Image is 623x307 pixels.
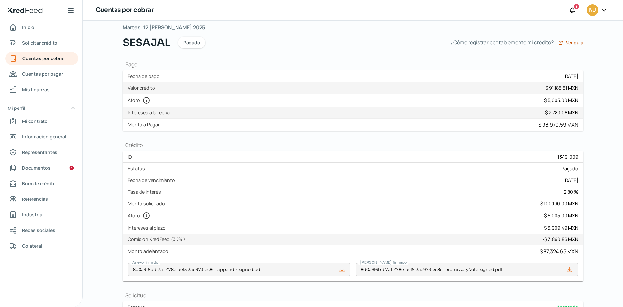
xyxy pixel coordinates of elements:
a: Ver guía [558,40,583,45]
label: Aforo [128,96,153,104]
a: Representantes [5,146,78,159]
span: Mis finanzas [22,85,50,94]
span: Pagado [183,40,200,45]
div: $ 91,185.51 MXN [545,85,578,91]
label: Monto a Pagar [128,122,162,128]
a: Colateral [5,239,78,252]
div: $ 100,100.00 MXN [540,200,578,207]
label: Intereses a la fecha [128,109,172,116]
span: Solicitar crédito [22,39,57,47]
div: - $ 3,860.86 MXN [543,236,578,242]
label: Monto adelantado [128,248,171,254]
h1: Cuentas por cobrar [96,6,153,15]
label: ID [128,154,135,160]
a: Documentos [5,161,78,174]
label: Monto solicitado [128,200,167,207]
span: Martes, 12 [PERSON_NAME] 2025 [123,23,205,32]
label: Fecha de pago [128,73,162,79]
span: Información general [22,133,66,141]
span: Redes sociales [22,226,55,234]
a: Mis finanzas [5,83,78,96]
span: Cuentas por pagar [22,70,63,78]
a: Información general [5,130,78,143]
span: ( 3.5 % ) [171,236,185,242]
span: Mi contrato [22,117,48,125]
span: Mi perfil [8,104,25,112]
span: 1 [576,4,577,9]
span: Documentos [22,164,51,172]
a: Industria [5,208,78,221]
span: Colateral [22,242,42,250]
label: Fecha de vencimiento [128,177,177,183]
div: $ 98,970.59 MXN [538,121,578,128]
label: Valor crédito [128,85,158,91]
span: Ver guía [566,40,583,45]
span: NU [589,6,596,14]
h1: Crédito [123,141,583,148]
span: Inicio [22,23,34,31]
label: Intereses al plazo [128,225,168,231]
div: [DATE] [563,177,578,183]
a: Buró de crédito [5,177,78,190]
div: - $ 5,005.00 MXN [542,212,578,219]
div: - $ 3,909.49 MXN [542,225,578,231]
label: Comisión KredFeed [128,236,188,242]
label: Tasa de interés [128,189,164,195]
h1: Solicitud [123,292,583,299]
span: Cuentas por cobrar [22,54,65,62]
div: $ 2,780.08 MXN [545,109,578,116]
label: Aforo [128,212,153,220]
a: Solicitar crédito [5,36,78,49]
div: 1349-009 [557,154,578,160]
a: Redes sociales [5,224,78,237]
span: Referencias [22,195,48,203]
div: $ 87,324.65 MXN [540,248,578,255]
div: 2.80 % [564,189,578,195]
a: Mi contrato [5,115,78,128]
a: Referencias [5,193,78,206]
div: $ 5,005.00 MXN [544,97,578,103]
span: Representantes [22,148,57,156]
h1: Pago [123,61,583,68]
span: Buró de crédito [22,179,56,187]
label: Estatus [128,165,148,172]
a: Inicio [5,21,78,34]
a: Cuentas por cobrar [5,52,78,65]
span: [PERSON_NAME] firmado [360,260,407,265]
span: Pagado [561,165,578,172]
span: Anexo firmado [132,260,158,265]
span: SESAJAL [123,35,171,50]
a: Cuentas por pagar [5,68,78,81]
div: [DATE] [563,73,578,79]
span: ¿Cómo registrar contablemente mi crédito? [451,38,554,47]
span: Industria [22,211,42,219]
